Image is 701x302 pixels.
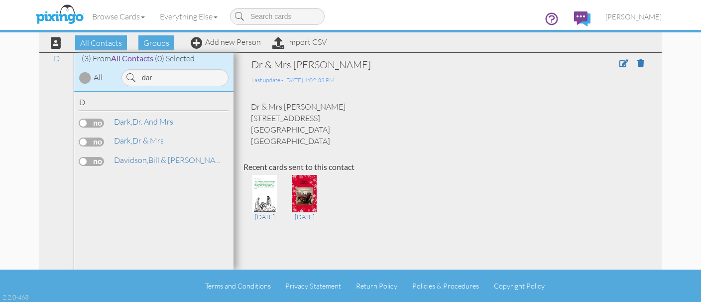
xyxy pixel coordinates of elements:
div: 2.2.0-463 [2,293,28,302]
span: Davidson, [114,155,148,165]
a: Dr & Mrs [113,135,165,147]
input: Search cards [230,8,325,25]
a: Import CSV [272,37,327,47]
div: All [94,72,103,83]
a: Return Policy [356,282,397,290]
a: Terms and Conditions [205,282,271,290]
img: comments.svg [574,11,590,26]
img: 22195-1-1602692790858-ee172d060731961a-qa.jpg [292,175,316,212]
img: pixingo logo [33,2,86,27]
span: Groups [138,35,174,50]
img: 47802-1-1607634196986-769cd09967de9c8f-qa.jpg [252,175,276,212]
span: (0) Selected [155,53,195,63]
strong: Mobile phone [251,268,299,278]
a: Add new Person [191,37,261,47]
a: Everything Else [152,4,225,29]
span: All Contacts [75,35,127,50]
div: (3) From [74,53,234,64]
span: All Contacts [111,53,153,63]
div: D [79,97,229,111]
div: [DATE] [288,212,321,221]
span: Last update - [DATE] 4:02:33 PM [251,76,335,84]
a: Dr. and Mrs [113,116,174,128]
strong: Email [455,268,474,278]
a: Copyright Policy [494,282,545,290]
div: Dr & Mrs [PERSON_NAME] [251,58,562,72]
a: Policies & Procedures [412,282,479,290]
div: Dr & Mrs [PERSON_NAME] [STREET_ADDRESS] [GEOGRAPHIC_DATA] [GEOGRAPHIC_DATA] [243,101,652,147]
a: [DATE] [288,188,321,222]
a: Browse Cards [85,4,152,29]
strong: Recent cards sent to this contact [243,162,354,171]
div: [DATE] [248,212,281,221]
a: [DATE] [248,188,281,222]
strong: Other Phone [353,268,398,278]
a: Bill & [PERSON_NAME] [113,154,231,166]
a: D [49,52,65,64]
span: [PERSON_NAME] [605,12,662,21]
span: Dark, [114,136,132,146]
span: Dark, [114,117,132,127]
a: [PERSON_NAME] [598,4,669,29]
a: Privacy Statement [285,282,341,290]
